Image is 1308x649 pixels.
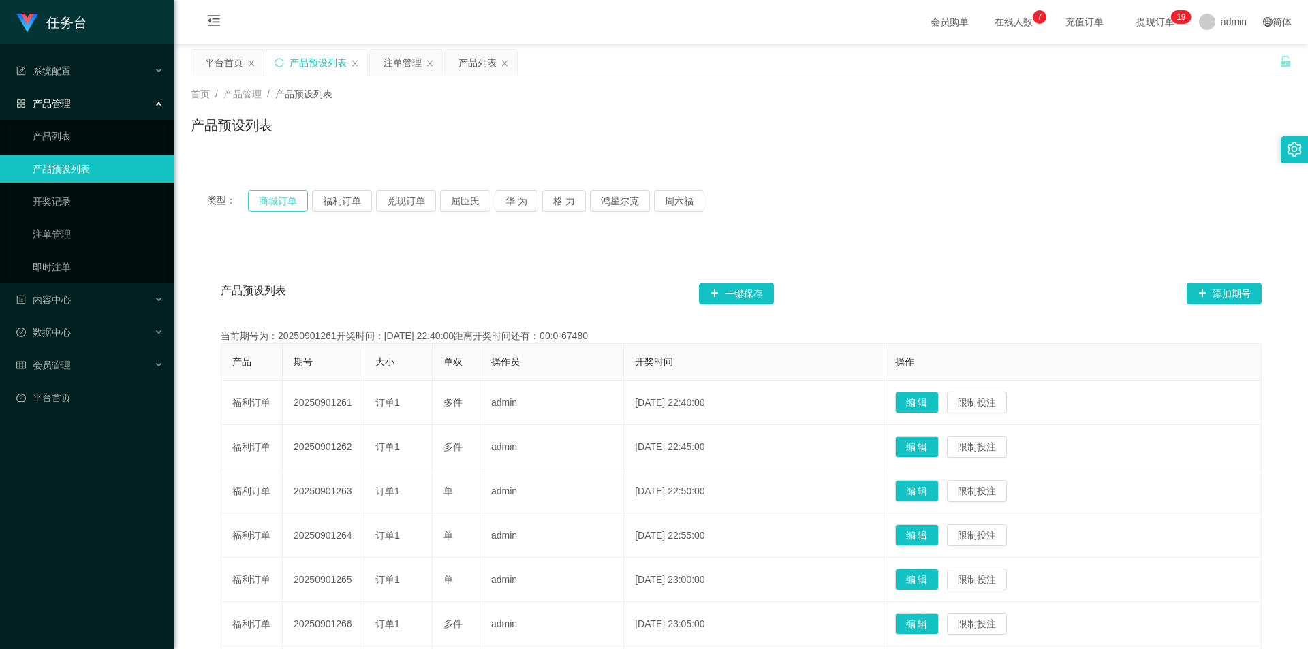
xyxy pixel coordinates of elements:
span: 内容中心 [16,294,71,305]
h1: 产品预设列表 [191,115,272,136]
td: 20250901262 [283,425,364,469]
td: 福利订单 [221,381,283,425]
span: 充值订单 [1059,17,1110,27]
span: 单 [443,486,453,496]
span: 订单1 [375,397,400,408]
i: 图标: close [247,59,255,67]
span: 提现订单 [1130,17,1181,27]
sup: 19 [1171,10,1191,24]
sup: 7 [1033,10,1046,24]
a: 注单管理 [33,221,163,248]
span: 产品预设列表 [275,89,332,99]
button: 编 辑 [895,480,939,502]
td: [DATE] 23:05:00 [624,602,884,646]
button: 图标: plus一键保存 [699,283,774,304]
button: 限制投注 [947,613,1007,635]
a: 图标: dashboard平台首页 [16,384,163,411]
span: 在线人数 [988,17,1040,27]
td: 福利订单 [221,469,283,513]
button: 福利订单 [312,190,372,212]
span: 开奖时间 [635,356,673,367]
button: 限制投注 [947,569,1007,590]
button: 图标: plus添加期号 [1187,283,1262,304]
p: 7 [1038,10,1042,24]
td: 20250901263 [283,469,364,513]
span: 多件 [443,441,463,452]
td: 福利订单 [221,513,283,558]
button: 编 辑 [895,569,939,590]
i: 图标: sync [275,58,284,67]
div: 注单管理 [384,50,422,76]
td: admin [480,513,624,558]
span: 订单1 [375,530,400,541]
a: 产品列表 [33,123,163,150]
td: 20250901266 [283,602,364,646]
span: 订单1 [375,441,400,452]
td: 20250901264 [283,513,364,558]
button: 格 力 [542,190,586,212]
span: 期号 [294,356,313,367]
td: 20250901265 [283,558,364,602]
span: / [215,89,218,99]
i: 图标: check-circle-o [16,328,26,337]
span: 多件 [443,397,463,408]
a: 即时注单 [33,253,163,281]
a: 任务台 [16,16,87,27]
button: 编 辑 [895,524,939,546]
span: 订单1 [375,618,400,629]
td: admin [480,558,624,602]
td: admin [480,381,624,425]
td: [DATE] 22:55:00 [624,513,884,558]
span: 操作员 [491,356,520,367]
button: 限制投注 [947,392,1007,413]
button: 鸿星尔克 [590,190,650,212]
i: 图标: appstore-o [16,99,26,108]
button: 华 为 [495,190,538,212]
a: 产品预设列表 [33,155,163,183]
img: logo.9652507e.png [16,14,38,33]
td: [DATE] 23:00:00 [624,558,884,602]
span: 大小 [375,356,394,367]
i: 图标: menu-fold [191,1,237,44]
span: 首页 [191,89,210,99]
span: 系统配置 [16,65,71,76]
td: [DATE] 22:45:00 [624,425,884,469]
span: 操作 [895,356,914,367]
i: 图标: close [426,59,434,67]
div: 产品预设列表 [290,50,347,76]
i: 图标: unlock [1279,55,1292,67]
button: 兑现订单 [376,190,436,212]
button: 编 辑 [895,392,939,413]
i: 图标: form [16,66,26,76]
button: 屈臣氏 [440,190,490,212]
i: 图标: setting [1287,142,1302,157]
p: 1 [1177,10,1181,24]
div: 平台首页 [205,50,243,76]
div: 当前期号为：20250901261开奖时间：[DATE] 22:40:00距离开奖时间还有：00:0-67480 [221,329,1262,343]
div: 产品列表 [458,50,497,76]
span: 数据中心 [16,327,71,338]
span: 多件 [443,618,463,629]
span: 订单1 [375,486,400,496]
button: 周六福 [654,190,704,212]
button: 限制投注 [947,524,1007,546]
td: admin [480,469,624,513]
td: 福利订单 [221,602,283,646]
i: 图标: close [501,59,509,67]
h1: 任务台 [46,1,87,44]
td: admin [480,602,624,646]
span: 产品 [232,356,251,367]
span: 单 [443,530,453,541]
p: 9 [1181,10,1186,24]
span: 单双 [443,356,463,367]
span: 产品管理 [223,89,262,99]
td: [DATE] 22:50:00 [624,469,884,513]
button: 商城订单 [248,190,308,212]
td: admin [480,425,624,469]
td: 福利订单 [221,425,283,469]
span: 产品管理 [16,98,71,109]
button: 编 辑 [895,613,939,635]
i: 图标: profile [16,295,26,304]
i: 图标: table [16,360,26,370]
span: 订单1 [375,574,400,585]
